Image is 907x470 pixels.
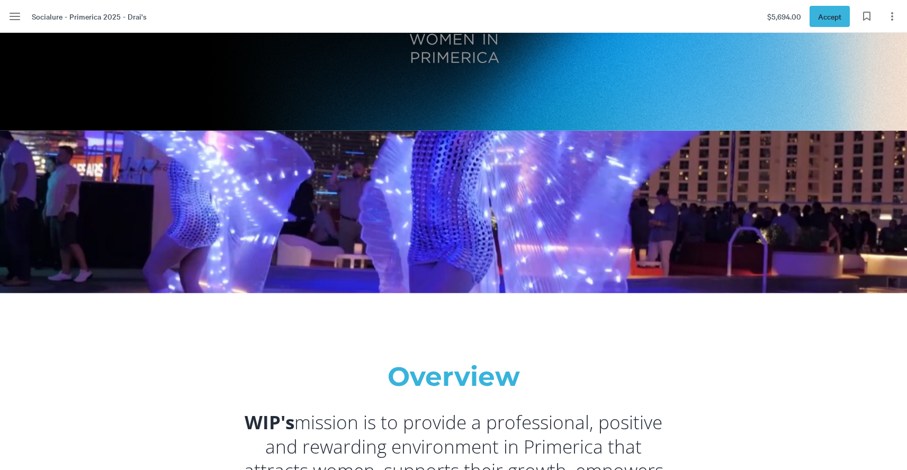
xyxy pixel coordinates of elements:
button: Menu [4,6,25,27]
span: $5,694.00 [767,11,801,22]
span: Socialure - Primerica 2025 - Drai's [32,11,147,22]
span: Accept [818,11,841,22]
button: Accept [810,6,850,27]
span: Overview [388,360,520,393]
button: Page options [882,6,903,27]
span: WIP's [245,410,294,435]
